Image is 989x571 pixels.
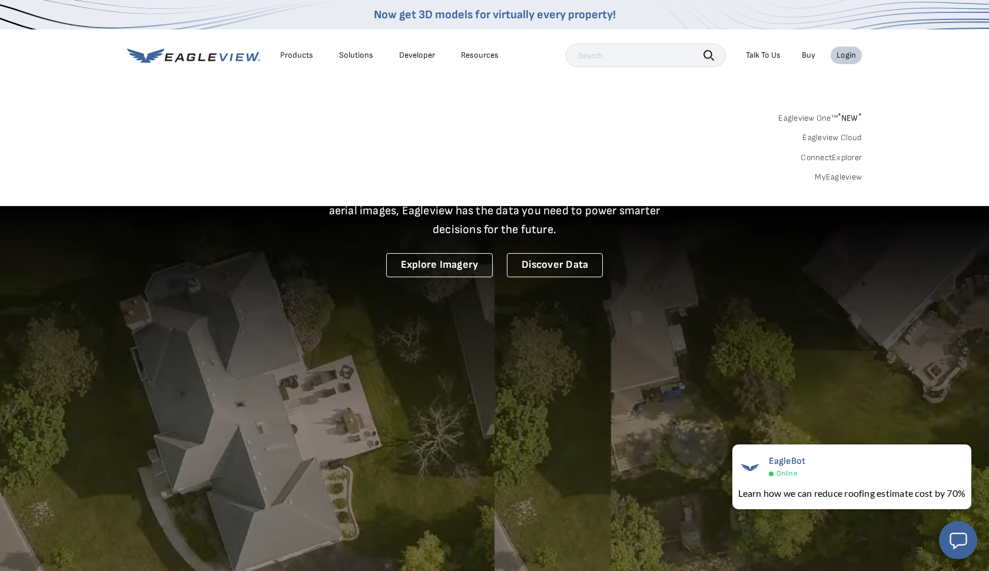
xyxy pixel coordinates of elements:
span: EagleBot [769,456,806,467]
a: MyEagleview [815,172,862,182]
span: NEW [838,113,862,123]
button: Open chat window [939,521,977,559]
div: Products [280,50,313,61]
div: Login [837,50,856,61]
a: Developer [399,50,435,61]
div: Resources [461,50,499,61]
img: EagleBot [738,456,762,479]
div: Solutions [339,50,373,61]
a: Buy [802,50,815,61]
a: Discover Data [507,253,603,277]
a: Now get 3D models for virtually every property! [374,8,616,22]
a: Eagleview Cloud [802,132,862,143]
a: Explore Imagery [386,253,493,277]
a: ConnectExplorer [801,152,862,163]
div: Learn how we can reduce roofing estimate cost by 70% [738,486,965,500]
p: A new era starts here. Built on more than 3.5 billion high-resolution aerial images, Eagleview ha... [314,182,675,239]
a: Eagleview One™*NEW* [778,109,862,123]
div: Talk To Us [746,50,781,61]
input: Search [566,44,726,67]
span: Online [776,469,797,478]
